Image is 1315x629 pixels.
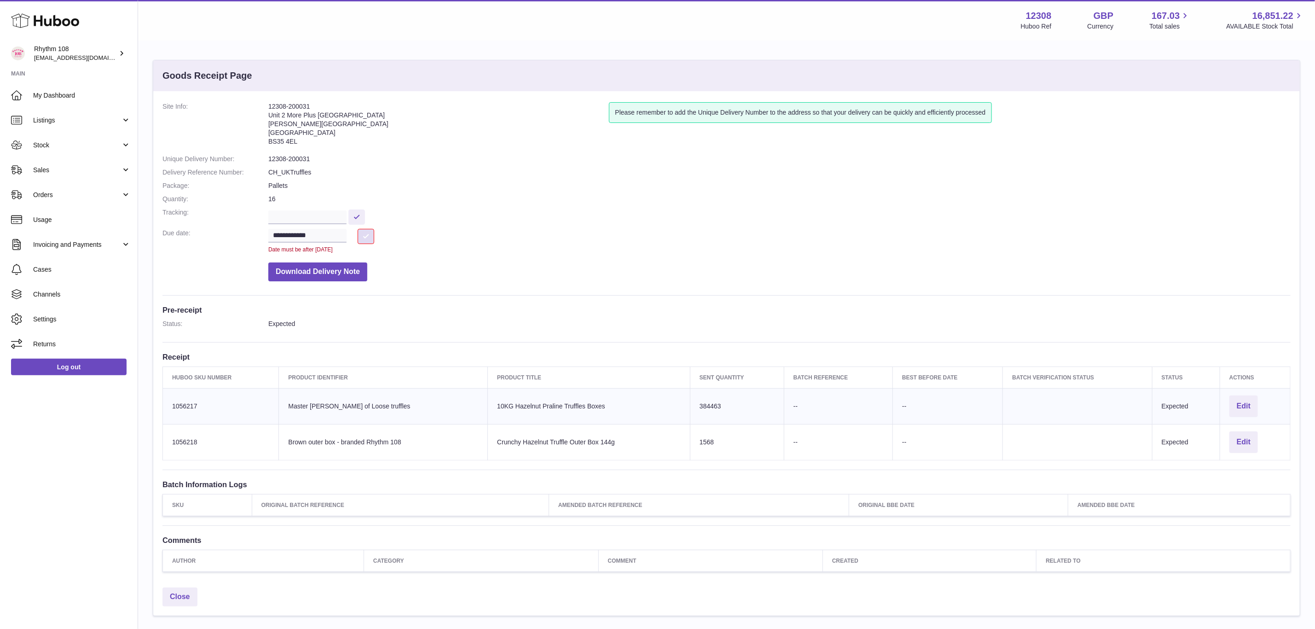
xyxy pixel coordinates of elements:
span: Returns [33,340,131,349]
th: Author [163,550,364,572]
th: Sent Quantity [690,367,784,388]
dd: Pallets [268,181,1291,190]
span: [EMAIL_ADDRESS][DOMAIN_NAME] [34,54,135,61]
dt: Due date: [162,229,268,253]
td: Expected [1152,389,1220,425]
th: Huboo SKU Number [163,367,279,388]
strong: 12308 [1026,10,1052,22]
th: Status [1152,367,1220,388]
a: Close [162,588,197,606]
th: Amended Batch Reference [549,494,849,516]
a: Log out [11,359,127,375]
th: Batch Verification Status [1003,367,1152,388]
img: orders@rhythm108.com [11,47,25,60]
th: Product Identifier [279,367,488,388]
dd: 16 [268,195,1291,204]
dt: Tracking: [162,208,268,224]
th: Created [823,550,1036,572]
td: Master [PERSON_NAME] of Loose truffles [279,389,488,425]
th: SKU [163,494,252,516]
span: Invoicing and Payments [33,240,121,249]
dd: Expected [268,320,1291,328]
span: AVAILABLE Stock Total [1226,22,1304,31]
span: My Dashboard [33,91,131,100]
button: Download Delivery Note [268,262,367,281]
button: Edit [1229,396,1258,417]
h3: Comments [162,535,1291,545]
dd: CH_UKTruffles [268,168,1291,177]
span: Stock [33,141,121,150]
th: Batch Reference [784,367,892,388]
td: Crunchy Hazelnut Truffle Outer Box 144g [488,424,690,460]
td: Expected [1152,424,1220,460]
span: Usage [33,215,131,224]
dt: Unique Delivery Number: [162,155,268,163]
h3: Goods Receipt Page [162,70,252,82]
th: Original BBE Date [849,494,1068,516]
h3: Pre-receipt [162,305,1291,315]
td: 384463 [690,389,784,425]
th: Related to [1037,550,1291,572]
dt: Status: [162,320,268,328]
th: Actions [1220,367,1290,388]
td: -- [893,389,1003,425]
span: 167.03 [1152,10,1180,22]
a: 16,851.22 AVAILABLE Stock Total [1226,10,1304,31]
div: Rhythm 108 [34,45,117,62]
span: Total sales [1149,22,1190,31]
span: Settings [33,315,131,324]
div: Huboo Ref [1021,22,1052,31]
td: 10KG Hazelnut Praline Truffles Boxes [488,389,690,425]
span: Listings [33,116,121,125]
td: -- [893,424,1003,460]
div: Please remember to add the Unique Delivery Number to the address so that your delivery can be qui... [609,102,991,123]
div: Date must be after [DATE] [268,246,1291,253]
th: Amended BBE Date [1068,494,1291,516]
dd: 12308-200031 [268,155,1291,163]
a: 167.03 Total sales [1149,10,1190,31]
dt: Site Info: [162,102,268,150]
strong: GBP [1094,10,1113,22]
dt: Package: [162,181,268,190]
button: Edit [1229,431,1258,453]
th: Product title [488,367,690,388]
th: Best Before Date [893,367,1003,388]
address: 12308-200031 Unit 2 More Plus [GEOGRAPHIC_DATA] [PERSON_NAME][GEOGRAPHIC_DATA] [GEOGRAPHIC_DATA] ... [268,102,609,150]
span: Orders [33,191,121,199]
th: Comment [598,550,823,572]
span: 16,851.22 [1252,10,1293,22]
span: Cases [33,265,131,274]
span: Sales [33,166,121,175]
h3: Receipt [162,352,1291,362]
td: Brown outer box - branded Rhythm 108 [279,424,488,460]
th: Original Batch Reference [252,494,549,516]
td: -- [784,424,892,460]
td: 1056217 [163,389,279,425]
td: 1568 [690,424,784,460]
td: -- [784,389,892,425]
dt: Delivery Reference Number: [162,168,268,177]
td: 1056218 [163,424,279,460]
dt: Quantity: [162,195,268,204]
h3: Batch Information Logs [162,479,1291,489]
span: Channels [33,290,131,299]
th: Category [364,550,598,572]
div: Currency [1088,22,1114,31]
